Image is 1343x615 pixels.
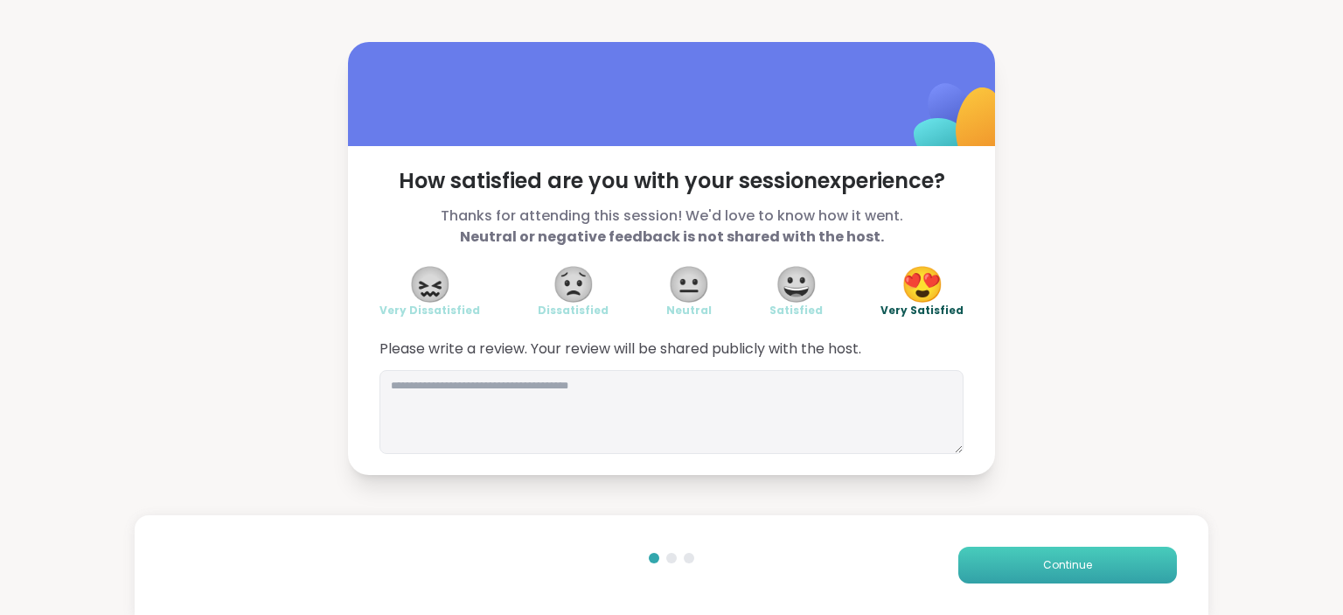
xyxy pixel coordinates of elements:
[775,269,818,300] span: 😀
[379,339,964,360] span: Please write a review. Your review will be shared publicly with the host.
[667,269,711,300] span: 😐
[666,304,712,318] span: Neutral
[552,269,595,300] span: 😟
[408,269,452,300] span: 😖
[460,227,884,247] b: Neutral or negative feedback is not shared with the host.
[880,304,964,318] span: Very Satisfied
[379,304,480,318] span: Very Dissatisfied
[379,206,964,248] span: Thanks for attending this session! We'd love to know how it went.
[538,304,609,318] span: Dissatisfied
[901,269,944,300] span: 😍
[1043,557,1092,573] span: Continue
[958,547,1177,584] button: Continue
[379,167,964,195] span: How satisfied are you with your session experience?
[873,38,1047,212] img: ShareWell Logomark
[769,304,823,318] span: Satisfied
